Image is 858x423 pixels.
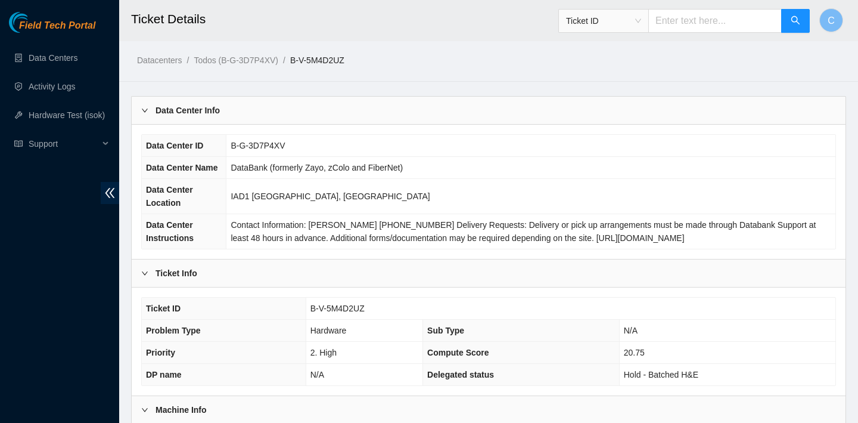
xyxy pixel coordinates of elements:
[101,182,119,204] span: double-left
[156,267,197,280] b: Ticket Info
[231,163,403,172] span: DataBank (formerly Zayo, zColo and FiberNet)
[290,55,344,65] a: B-V-5M4D2UZ
[781,9,810,33] button: search
[427,370,494,379] span: Delegated status
[29,82,76,91] a: Activity Logs
[624,370,698,379] span: Hold - Batched H&E
[146,185,193,208] span: Data Center Location
[283,55,285,65] span: /
[231,192,430,201] span: IAD1 [GEOGRAPHIC_DATA], [GEOGRAPHIC_DATA]
[156,104,220,117] b: Data Center Info
[624,348,645,357] span: 20.75
[14,140,23,148] span: read
[819,8,843,32] button: C
[310,370,324,379] span: N/A
[156,403,207,416] b: Machine Info
[310,304,365,313] span: B-V-5M4D2UZ
[146,304,181,313] span: Ticket ID
[19,20,95,32] span: Field Tech Portal
[141,107,148,114] span: right
[310,326,347,335] span: Hardware
[146,141,203,150] span: Data Center ID
[132,97,845,124] div: Data Center Info
[194,55,278,65] a: Todos (B-G-3D7P4XV)
[186,55,189,65] span: /
[427,348,489,357] span: Compute Score
[146,326,201,335] span: Problem Type
[566,12,641,30] span: Ticket ID
[146,163,218,172] span: Data Center Name
[29,132,99,156] span: Support
[624,326,638,335] span: N/A
[648,9,782,33] input: Enter text here...
[310,348,337,357] span: 2. High
[137,55,182,65] a: Datacenters
[29,110,105,120] a: Hardware Test (isok)
[9,21,95,37] a: Akamai TechnologiesField Tech Portal
[141,270,148,277] span: right
[828,13,835,28] span: C
[146,370,182,379] span: DP name
[9,12,60,33] img: Akamai Technologies
[132,260,845,287] div: Ticket Info
[427,326,464,335] span: Sub Type
[146,348,175,357] span: Priority
[29,53,77,63] a: Data Centers
[231,220,816,243] span: Contact Information: [PERSON_NAME] [PHONE_NUMBER] Delivery Requests: Delivery or pick up arrangem...
[146,220,194,243] span: Data Center Instructions
[791,16,800,27] span: search
[231,141,285,150] span: B-G-3D7P4XV
[141,406,148,413] span: right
